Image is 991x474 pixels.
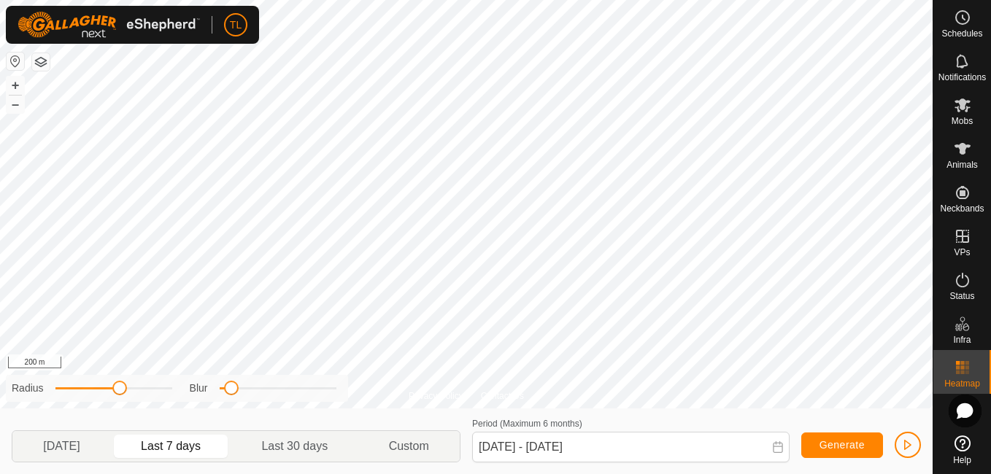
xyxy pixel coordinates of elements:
[261,438,328,455] span: Last 30 days
[230,18,242,33] span: TL
[32,53,50,71] button: Map Layers
[946,160,978,169] span: Animals
[190,381,208,396] label: Blur
[953,335,971,344] span: Infra
[820,439,865,451] span: Generate
[933,430,991,470] a: Help
[7,77,24,94] button: +
[43,438,80,455] span: [DATE]
[938,73,986,82] span: Notifications
[953,456,971,465] span: Help
[940,204,984,213] span: Neckbands
[481,389,524,403] a: Contact Us
[7,96,24,113] button: –
[944,379,980,388] span: Heatmap
[7,53,24,70] button: Reset Map
[409,389,463,403] a: Privacy Policy
[801,432,883,458] button: Generate
[952,117,973,125] span: Mobs
[18,12,200,38] img: Gallagher Logo
[389,438,429,455] span: Custom
[954,248,970,257] span: VPs
[472,419,582,429] label: Period (Maximum 6 months)
[141,438,201,455] span: Last 7 days
[941,29,982,38] span: Schedules
[12,381,44,396] label: Radius
[949,292,974,300] span: Status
